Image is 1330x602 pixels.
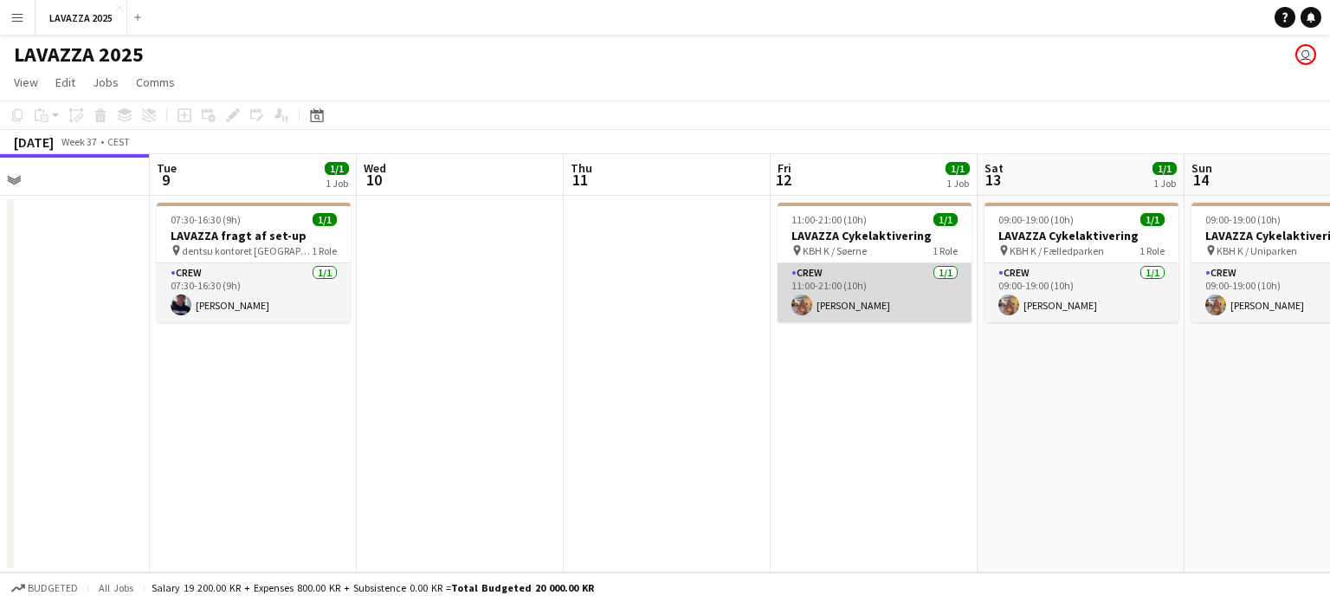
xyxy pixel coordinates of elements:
[157,160,177,176] span: Tue
[107,135,130,148] div: CEST
[778,160,791,176] span: Fri
[933,213,958,226] span: 1/1
[1153,177,1176,190] div: 1 Job
[985,228,1178,243] h3: LAVAZZA Cykelaktivering
[361,170,386,190] span: 10
[1010,244,1104,257] span: KBH K / Fælledparken
[985,203,1178,322] app-job-card: 09:00-19:00 (10h)1/1LAVAZZA Cykelaktivering KBH K / Fælledparken1 RoleCrew1/109:00-19:00 (10h)[PE...
[778,203,972,322] app-job-card: 11:00-21:00 (10h)1/1LAVAZZA Cykelaktivering KBH K / Søerne1 RoleCrew1/111:00-21:00 (10h)[PERSON_N...
[1217,244,1297,257] span: KBH K / Uniparken
[933,244,958,257] span: 1 Role
[775,170,791,190] span: 12
[28,582,78,594] span: Budgeted
[95,581,137,594] span: All jobs
[14,133,54,151] div: [DATE]
[48,71,82,94] a: Edit
[14,42,144,68] h1: LAVAZZA 2025
[154,170,177,190] span: 9
[14,74,38,90] span: View
[568,170,592,190] span: 11
[985,160,1004,176] span: Sat
[157,263,351,322] app-card-role: Crew1/107:30-16:30 (9h)[PERSON_NAME]
[1140,213,1165,226] span: 1/1
[803,244,867,257] span: KBH K / Søerne
[182,244,312,257] span: dentsu kontoret [GEOGRAPHIC_DATA]
[93,74,119,90] span: Jobs
[1191,160,1212,176] span: Sun
[57,135,100,148] span: Week 37
[36,1,127,35] button: LAVAZZA 2025
[571,160,592,176] span: Thu
[1140,244,1165,257] span: 1 Role
[778,263,972,322] app-card-role: Crew1/111:00-21:00 (10h)[PERSON_NAME]
[86,71,126,94] a: Jobs
[946,177,969,190] div: 1 Job
[157,203,351,322] app-job-card: 07:30-16:30 (9h)1/1LAVAZZA fragt af set-up dentsu kontoret [GEOGRAPHIC_DATA]1 RoleCrew1/107:30-16...
[1189,170,1212,190] span: 14
[313,213,337,226] span: 1/1
[326,177,348,190] div: 1 Job
[1295,44,1316,65] app-user-avatar: Sarah Nielsen
[778,228,972,243] h3: LAVAZZA Cykelaktivering
[9,579,81,598] button: Budgeted
[55,74,75,90] span: Edit
[325,162,349,175] span: 1/1
[998,213,1074,226] span: 09:00-19:00 (10h)
[136,74,175,90] span: Comms
[364,160,386,176] span: Wed
[451,581,594,594] span: Total Budgeted 20 000.00 KR
[982,170,1004,190] span: 13
[791,213,867,226] span: 11:00-21:00 (10h)
[152,581,594,594] div: Salary 19 200.00 KR + Expenses 800.00 KR + Subsistence 0.00 KR =
[946,162,970,175] span: 1/1
[157,228,351,243] h3: LAVAZZA fragt af set-up
[7,71,45,94] a: View
[1205,213,1281,226] span: 09:00-19:00 (10h)
[985,263,1178,322] app-card-role: Crew1/109:00-19:00 (10h)[PERSON_NAME]
[312,244,337,257] span: 1 Role
[1152,162,1177,175] span: 1/1
[171,213,241,226] span: 07:30-16:30 (9h)
[129,71,182,94] a: Comms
